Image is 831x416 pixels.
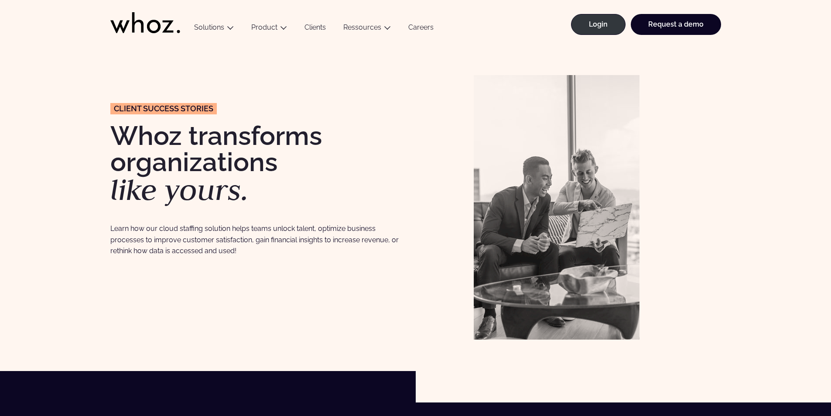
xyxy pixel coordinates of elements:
a: Login [571,14,626,35]
button: Ressources [335,23,400,35]
a: Clients [296,23,335,35]
a: Ressources [343,23,381,31]
span: CLIENT success stories [114,105,213,113]
h1: Whoz transforms organizations [110,123,407,205]
a: Product [251,23,277,31]
p: Learn how our cloud staffing solution helps teams unlock talent, optimize business processes to i... [110,223,407,256]
button: Product [243,23,296,35]
a: Request a demo [631,14,721,35]
img: Clients Whoz [474,75,639,340]
button: Solutions [185,23,243,35]
em: like yours. [110,170,249,209]
a: Careers [400,23,442,35]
